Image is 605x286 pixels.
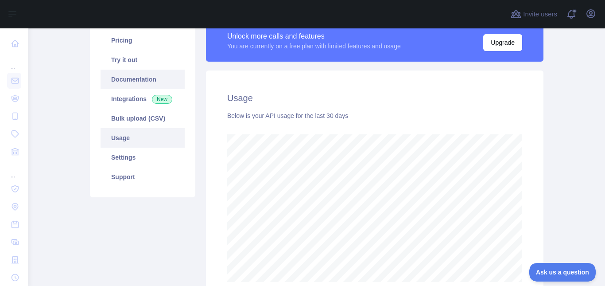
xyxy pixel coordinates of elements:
[7,53,21,71] div: ...
[101,148,185,167] a: Settings
[483,34,522,51] button: Upgrade
[7,161,21,179] div: ...
[101,50,185,70] a: Try it out
[101,109,185,128] a: Bulk upload (CSV)
[509,7,559,21] button: Invite users
[227,92,522,104] h2: Usage
[101,70,185,89] a: Documentation
[227,31,401,42] div: Unlock more calls and features
[101,89,185,109] a: Integrations New
[523,9,557,20] span: Invite users
[101,31,185,50] a: Pricing
[101,167,185,187] a: Support
[101,128,185,148] a: Usage
[227,111,522,120] div: Below is your API usage for the last 30 days
[529,263,596,282] iframe: Toggle Customer Support
[152,95,172,104] span: New
[227,42,401,51] div: You are currently on a free plan with limited features and usage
